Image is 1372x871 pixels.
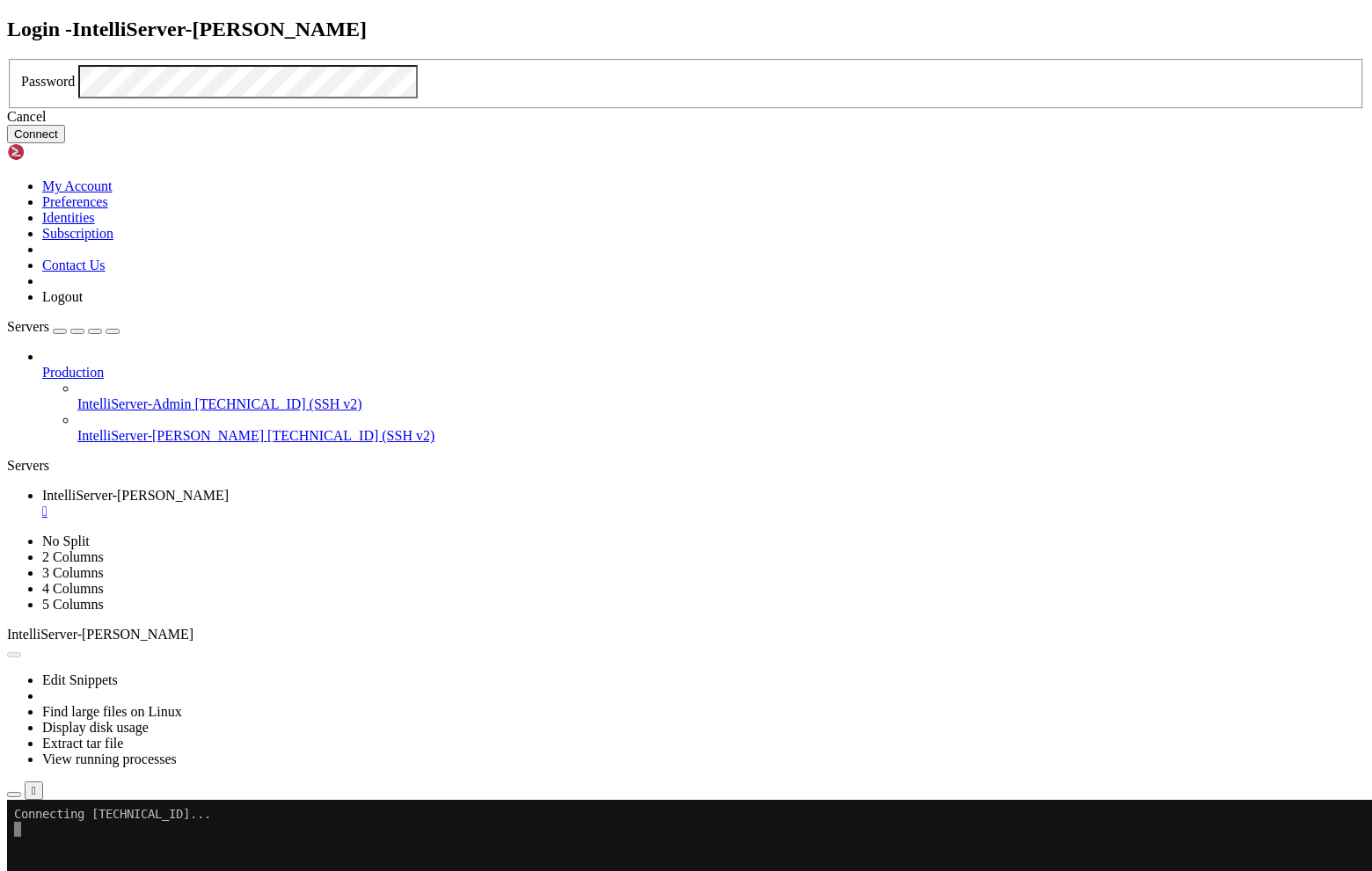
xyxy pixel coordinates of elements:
[42,549,104,564] a: 2 Columns
[7,627,193,642] span: IntelliServer-[PERSON_NAME]
[42,597,104,612] a: 5 Columns
[42,194,108,209] a: Preferences
[7,18,1365,41] h2: Login - IntelliServer-[PERSON_NAME]
[7,109,1365,125] div: Cancel
[42,178,113,193] a: My Account
[42,365,104,380] span: Production
[77,428,264,443] span: IntelliServer-[PERSON_NAME]
[7,143,108,161] img: Shellngn
[32,784,36,797] div: 
[7,7,1143,22] x-row: Connecting [TECHNICAL_ID]...
[42,488,229,503] span: IntelliServer-[PERSON_NAME]
[7,458,1365,474] div: Servers
[77,428,1365,444] a: IntelliServer-[PERSON_NAME] [TECHNICAL_ID] (SSH v2)
[42,672,118,687] a: Edit Snippets
[42,504,1365,519] a: 
[42,736,123,751] a: Extract tar file
[7,125,65,143] button: Connect
[42,581,104,596] a: 4 Columns
[77,396,191,411] span: IntelliServer-Admin
[42,565,104,580] a: 3 Columns
[42,210,95,225] a: Identities
[7,319,49,334] span: Servers
[194,396,361,411] span: [TECHNICAL_ID] (SSH v2)
[77,381,1365,412] li: IntelliServer-Admin [TECHNICAL_ID] (SSH v2)
[21,74,75,89] label: Password
[42,488,1365,519] a: IntelliServer-Fabio
[7,319,120,334] a: Servers
[42,751,177,766] a: View running processes
[77,412,1365,444] li: IntelliServer-[PERSON_NAME] [TECHNICAL_ID] (SSH v2)
[42,720,149,735] a: Display disk usage
[42,533,90,548] a: No Split
[42,365,1365,381] a: Production
[42,704,182,719] a: Find large files on Linux
[7,22,14,37] div: (0, 1)
[42,226,113,241] a: Subscription
[42,258,106,272] a: Contact Us
[77,396,1365,412] a: IntelliServer-Admin [TECHNICAL_ID] (SSH v2)
[267,428,434,443] span: [TECHNICAL_ID] (SSH v2)
[25,781,43,800] button: 
[42,289,83,304] a: Logout
[42,349,1365,444] li: Production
